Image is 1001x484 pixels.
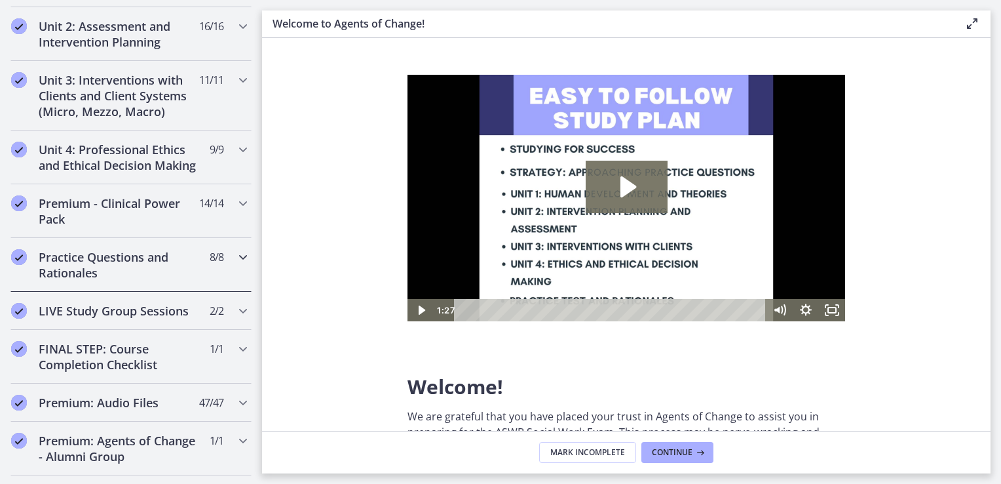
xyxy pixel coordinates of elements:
button: Continue [641,442,713,463]
span: 16 / 16 [199,18,223,34]
i: Completed [11,18,27,34]
h2: Premium - Clinical Power Pack [39,195,198,227]
i: Completed [11,395,27,411]
button: Show settings menu [385,224,411,247]
span: Continue [652,447,692,458]
i: Completed [11,341,27,357]
button: Fullscreen [411,224,438,247]
h2: Practice Questions and Rationales [39,249,198,281]
h3: Welcome to Agents of Change! [273,16,943,31]
i: Completed [11,195,27,211]
span: 1 / 1 [210,433,223,449]
h2: Premium: Agents of Change - Alumni Group [39,433,198,464]
p: We are grateful that you have placed your trust in Agents of Change to assist you in preparing fo... [407,409,845,456]
h2: Unit 4: Professional Ethics and Ethical Decision Making [39,142,198,173]
i: Completed [11,433,27,449]
span: 9 / 9 [210,142,223,157]
button: Mute [359,224,385,247]
span: 2 / 2 [210,303,223,319]
button: Play Video: c1o6hcmjueu5qasqsu00.mp4 [178,86,260,138]
span: 1 / 1 [210,341,223,357]
span: Welcome! [407,373,503,400]
h2: Unit 2: Assessment and Intervention Planning [39,18,198,50]
span: 8 / 8 [210,249,223,265]
div: Playbar [56,224,352,247]
h2: LIVE Study Group Sessions [39,303,198,319]
span: 47 / 47 [199,395,223,411]
i: Completed [11,72,27,88]
i: Completed [11,249,27,265]
button: Mark Incomplete [539,442,636,463]
i: Completed [11,303,27,319]
h2: Premium: Audio Files [39,395,198,411]
i: Completed [11,142,27,157]
span: Mark Incomplete [550,447,625,458]
span: 14 / 14 [199,195,223,211]
h2: Unit 3: Interventions with Clients and Client Systems (Micro, Mezzo, Macro) [39,72,198,119]
h2: FINAL STEP: Course Completion Checklist [39,341,198,373]
span: 11 / 11 [199,72,223,88]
